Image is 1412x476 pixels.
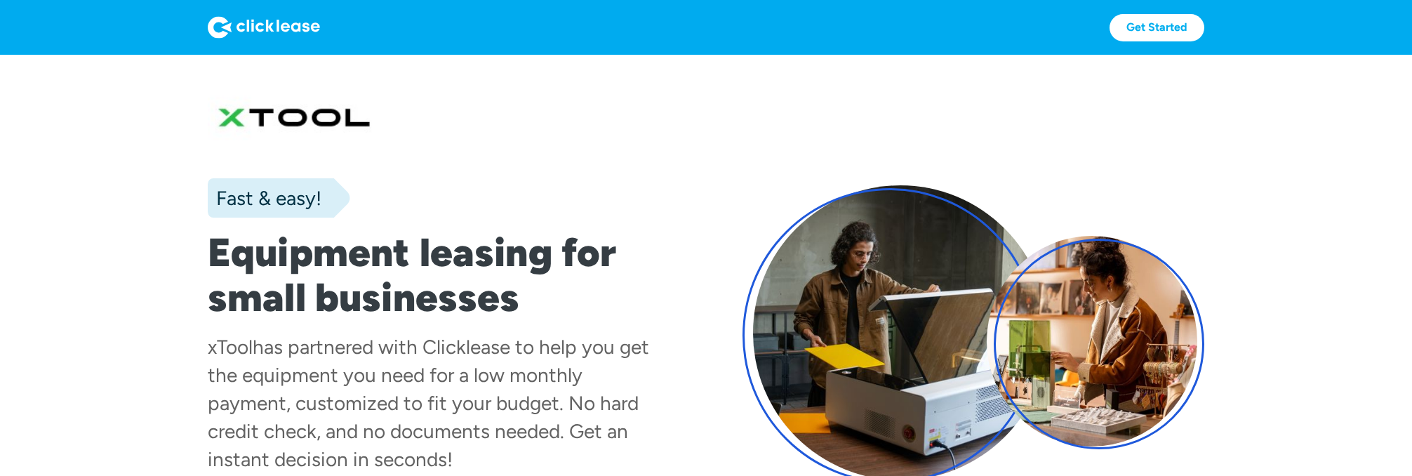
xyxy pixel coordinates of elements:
[208,230,670,320] h1: Equipment leasing for small businesses
[208,184,321,212] div: Fast & easy!
[1110,14,1204,41] a: Get Started
[208,16,320,39] img: Logo
[208,335,649,471] div: has partnered with Clicklease to help you get the equipment you need for a low monthly payment, c...
[208,335,253,359] div: xTool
